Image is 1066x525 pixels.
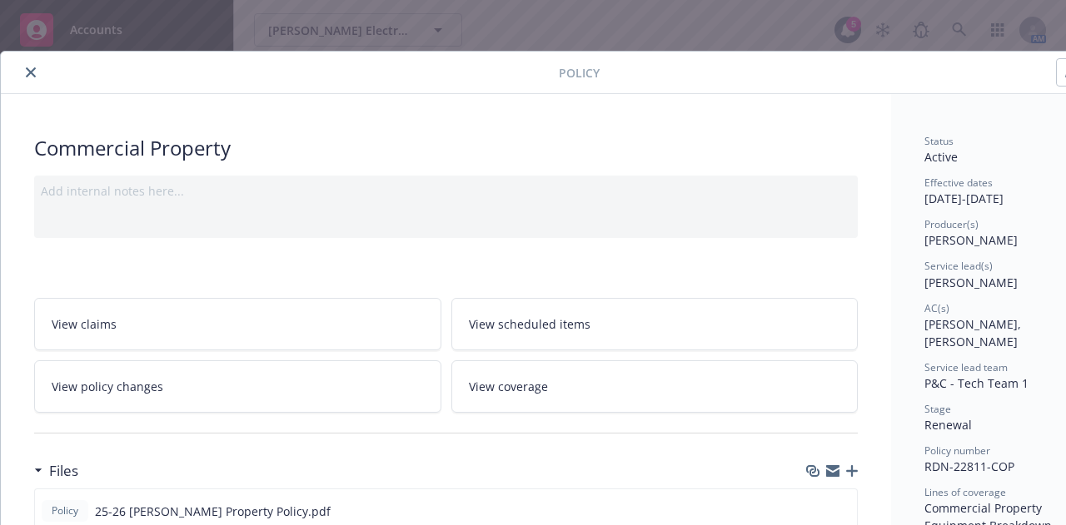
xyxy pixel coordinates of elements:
[469,378,548,395] span: View coverage
[34,134,858,162] div: Commercial Property
[924,275,1018,290] span: [PERSON_NAME]
[21,62,41,82] button: close
[924,402,951,416] span: Stage
[924,301,949,315] span: AC(s)
[451,360,859,413] a: View coverage
[924,316,1024,349] span: [PERSON_NAME], [PERSON_NAME]
[41,182,851,200] div: Add internal notes here...
[95,503,331,520] span: 25-26 [PERSON_NAME] Property Policy.pdf
[924,443,990,458] span: Policy number
[52,378,163,395] span: View policy changes
[451,298,859,350] a: View scheduled items
[34,360,441,413] a: View policy changes
[924,217,979,231] span: Producer(s)
[924,176,993,190] span: Effective dates
[34,298,441,350] a: View claims
[924,134,954,148] span: Status
[48,503,82,518] span: Policy
[469,315,590,333] span: View scheduled items
[924,375,1029,391] span: P&C - Tech Team 1
[835,503,850,520] button: preview file
[924,417,972,433] span: Renewal
[809,503,822,520] button: download file
[924,360,1008,374] span: Service lead team
[52,315,117,333] span: View claims
[49,460,78,482] h3: Files
[559,64,600,82] span: Policy
[924,232,1018,248] span: [PERSON_NAME]
[924,259,993,273] span: Service lead(s)
[924,149,958,165] span: Active
[34,460,78,482] div: Files
[924,458,1014,474] span: RDN-22811-COP
[924,485,1006,499] span: Lines of coverage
